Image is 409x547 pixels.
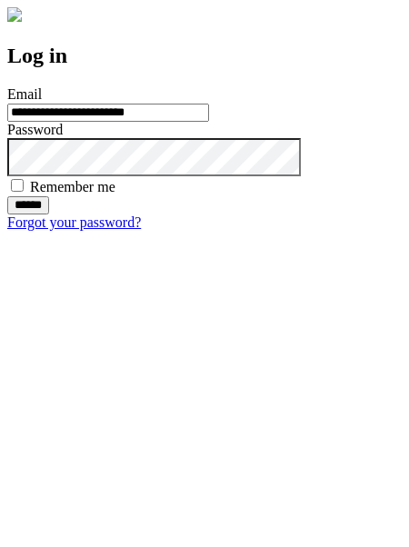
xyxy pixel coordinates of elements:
[7,122,63,137] label: Password
[30,179,115,194] label: Remember me
[7,214,141,230] a: Forgot your password?
[7,86,42,102] label: Email
[7,44,402,68] h2: Log in
[7,7,22,22] img: logo-4e3dc11c47720685a147b03b5a06dd966a58ff35d612b21f08c02c0306f2b779.png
